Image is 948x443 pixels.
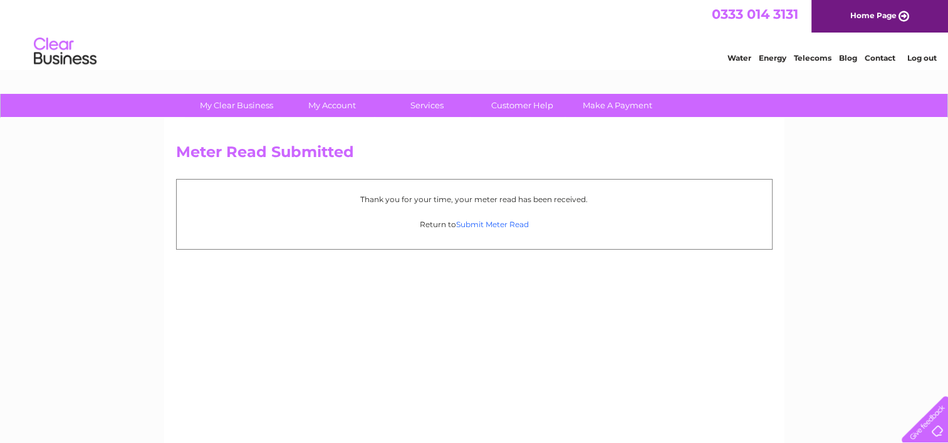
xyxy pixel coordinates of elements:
[907,53,936,63] a: Log out
[183,193,766,205] p: Thank you for your time, your meter read has been received.
[179,7,771,61] div: Clear Business is a trading name of Verastar Limited (registered in [GEOGRAPHIC_DATA] No. 3667643...
[280,94,383,117] a: My Account
[183,218,766,230] p: Return to
[865,53,895,63] a: Contact
[176,143,773,167] h2: Meter Read Submitted
[727,53,751,63] a: Water
[456,220,529,229] a: Submit Meter Read
[185,94,288,117] a: My Clear Business
[759,53,786,63] a: Energy
[33,33,97,71] img: logo.png
[712,6,798,22] a: 0333 014 3131
[375,94,479,117] a: Services
[839,53,857,63] a: Blog
[794,53,831,63] a: Telecoms
[471,94,574,117] a: Customer Help
[566,94,669,117] a: Make A Payment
